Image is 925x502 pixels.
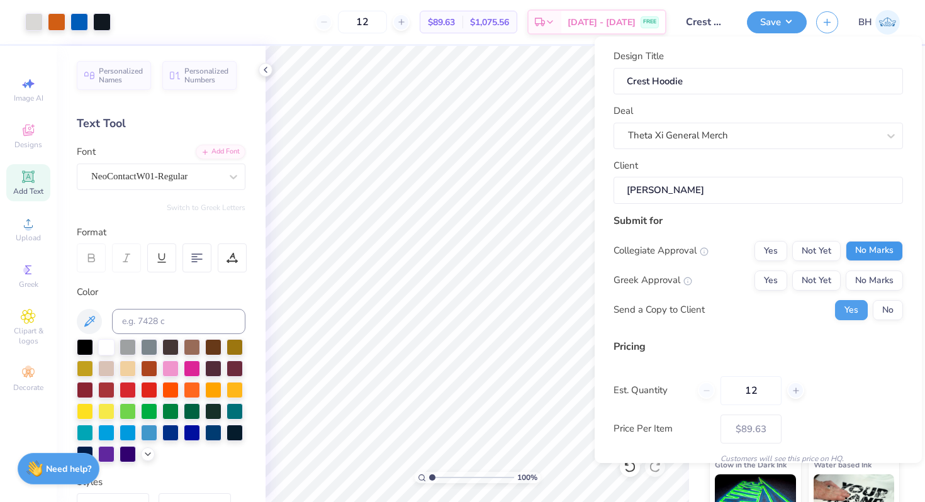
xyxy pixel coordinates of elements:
[184,67,229,84] span: Personalized Numbers
[614,243,709,258] div: Collegiate Approval
[112,309,245,334] input: e.g. 7428 c
[338,11,387,33] input: – –
[614,339,903,354] div: Pricing
[99,67,143,84] span: Personalized Names
[846,271,903,291] button: No Marks
[614,177,903,204] input: e.g. Ethan Linker
[715,458,787,471] span: Glow in the Dark Ink
[77,475,245,489] div: Styles
[614,104,633,118] label: Deal
[13,186,43,196] span: Add Text
[676,9,737,35] input: Untitled Design
[792,271,841,291] button: Not Yet
[614,303,705,317] div: Send a Copy to Client
[14,93,43,103] span: Image AI
[754,271,787,291] button: Yes
[643,18,656,26] span: FREE
[428,16,455,29] span: $89.63
[16,233,41,243] span: Upload
[77,145,96,159] label: Font
[77,225,247,240] div: Format
[167,203,245,213] button: Switch to Greek Letters
[614,49,664,64] label: Design Title
[614,383,688,398] label: Est. Quantity
[792,241,841,261] button: Not Yet
[720,376,782,405] input: – –
[858,15,872,30] span: BH
[614,453,903,464] div: Customers will see this price on HQ.
[614,273,692,287] div: Greek Approval
[77,115,245,132] div: Text Tool
[14,140,42,150] span: Designs
[470,16,509,29] span: $1,075.56
[13,382,43,393] span: Decorate
[614,213,903,228] div: Submit for
[873,300,903,320] button: No
[46,463,91,475] strong: Need help?
[614,421,711,436] label: Price Per Item
[875,10,900,35] img: Bella Henkels
[754,241,787,261] button: Yes
[517,472,537,483] span: 100 %
[846,241,903,261] button: No Marks
[19,279,38,289] span: Greek
[568,16,636,29] span: [DATE] - [DATE]
[77,285,245,299] div: Color
[858,10,900,35] a: BH
[747,11,807,33] button: Save
[835,300,868,320] button: Yes
[814,458,872,471] span: Water based Ink
[196,145,245,159] div: Add Font
[6,326,50,346] span: Clipart & logos
[614,159,638,173] label: Client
